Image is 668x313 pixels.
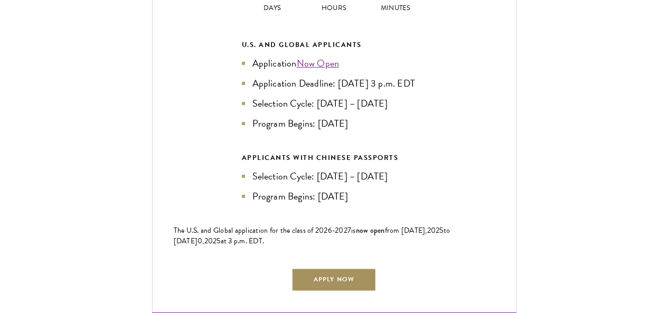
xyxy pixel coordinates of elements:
[242,189,427,204] li: Program Begins: [DATE]
[221,235,265,246] span: at 3 p.m. EDT.
[297,56,340,70] a: Now Open
[303,3,365,14] p: Hours
[242,169,427,184] li: Selection Cycle: [DATE] – [DATE]
[385,225,427,236] span: from [DATE],
[202,235,204,246] span: ,
[351,225,356,236] span: is
[328,225,332,236] span: 6
[242,96,427,111] li: Selection Cycle: [DATE] – [DATE]
[204,235,217,246] span: 202
[197,235,202,246] span: 0
[242,76,427,91] li: Application Deadline: [DATE] 3 p.m. EDT
[347,225,351,236] span: 7
[242,56,427,71] li: Application
[242,39,427,51] div: U.S. and Global Applicants
[242,116,427,131] li: Program Begins: [DATE]
[427,225,440,236] span: 202
[174,225,450,246] span: to [DATE]
[365,3,427,14] p: Minutes
[439,225,443,236] span: 5
[242,3,304,14] p: Days
[356,225,385,235] span: now open
[291,268,376,291] a: Apply Now
[217,235,220,246] span: 5
[332,225,347,236] span: -202
[174,225,328,236] span: The U.S. and Global application for the class of 202
[242,152,427,164] div: APPLICANTS WITH CHINESE PASSPORTS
